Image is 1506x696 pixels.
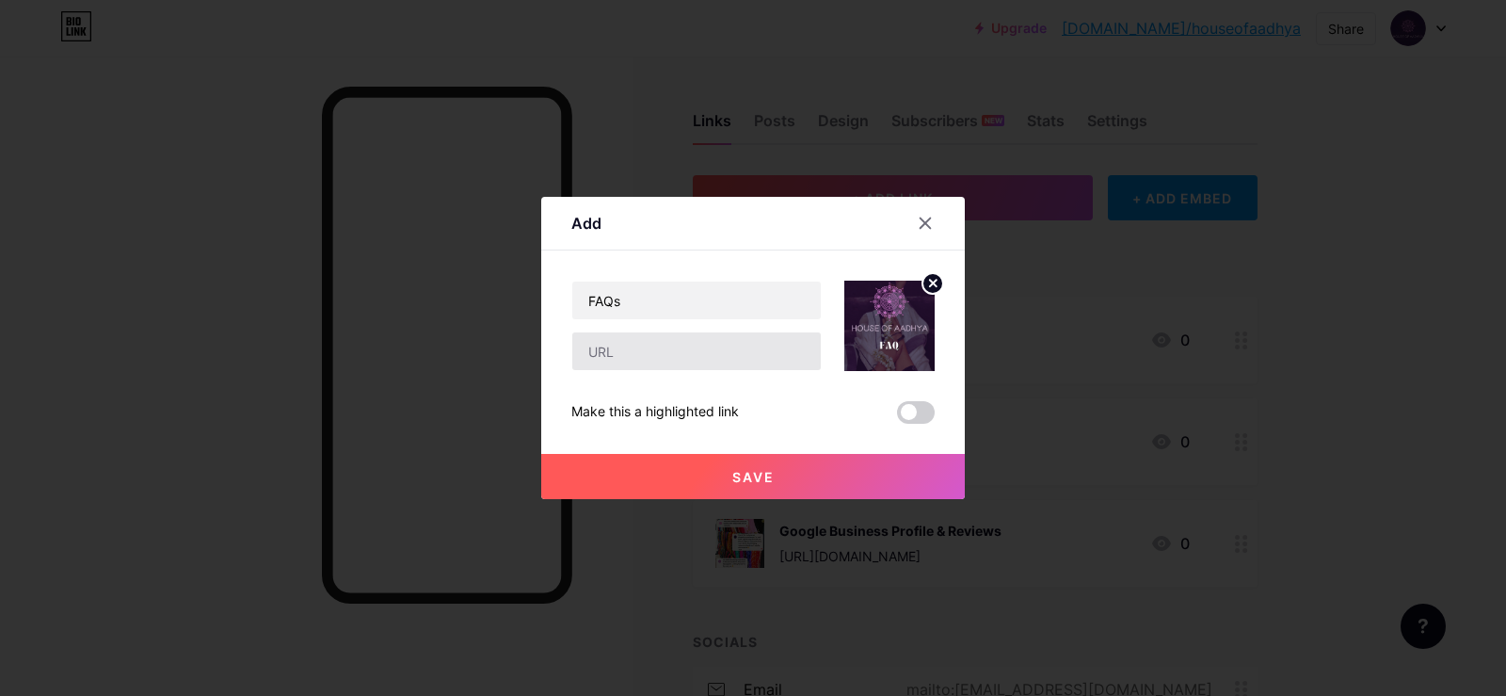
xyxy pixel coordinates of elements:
[571,212,601,235] div: Add
[844,281,935,371] img: link_thumbnail
[541,454,965,499] button: Save
[732,469,775,485] span: Save
[572,282,821,319] input: Title
[572,332,821,370] input: URL
[571,401,739,424] div: Make this a highlighted link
